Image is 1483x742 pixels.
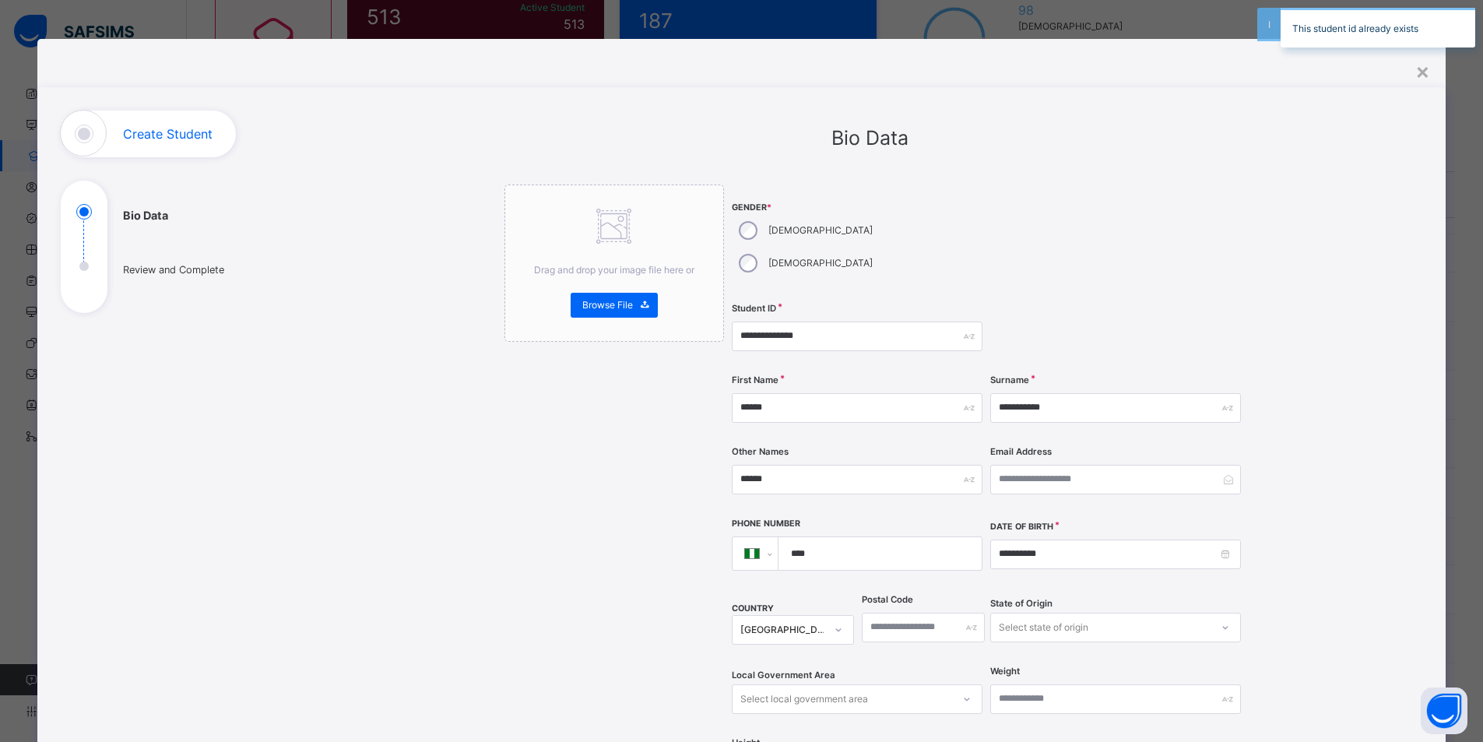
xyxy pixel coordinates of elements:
span: Gender [732,202,982,214]
label: Phone Number [732,518,800,530]
label: [DEMOGRAPHIC_DATA] [768,256,873,270]
div: Select state of origin [999,613,1088,642]
label: Surname [990,374,1029,387]
span: Local Government Area [732,669,835,682]
label: Date of Birth [990,521,1053,533]
span: COUNTRY [732,603,774,614]
div: [GEOGRAPHIC_DATA] [740,623,826,637]
label: Student ID [732,302,776,315]
label: Email Address [990,445,1052,459]
div: Select local government area [740,684,868,714]
span: State of Origin [990,597,1053,610]
span: Browse File [582,298,633,312]
h1: Create Student [123,128,213,140]
div: This student id already exists [1281,8,1475,47]
label: First Name [732,374,778,387]
label: Postal Code [862,593,913,607]
div: × [1415,55,1430,87]
label: [DEMOGRAPHIC_DATA] [768,223,873,237]
button: Open asap [1421,687,1467,734]
label: Weight [990,665,1020,678]
label: Other Names [732,445,789,459]
span: Bio Data [831,126,908,149]
span: Drag and drop your image file here or [534,264,694,276]
div: Drag and drop your image file here orBrowse File [504,185,724,342]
